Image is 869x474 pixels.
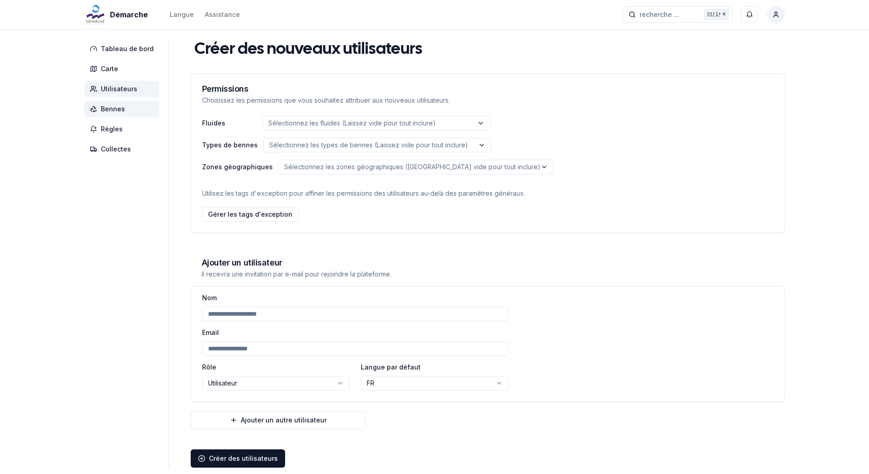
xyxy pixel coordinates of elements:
p: Sélectionnez les fluides (Laissez vide pour tout inclure) [268,119,436,128]
label: Rôle [202,363,216,371]
a: Carte [84,61,163,77]
a: Assistance [205,9,240,20]
label: Nom [202,294,217,302]
span: recherche ... [640,10,679,19]
span: Règles [101,125,123,134]
p: Sélectionnez les types de bennes (Laissez vide pour tout inclure) [269,141,468,150]
span: Utilisateurs [101,84,137,94]
label: Zones géographiques [202,164,273,170]
button: Gérer les tags d'exception [202,207,298,222]
button: Langue [170,9,194,20]
a: Démarche [84,9,151,20]
a: Collectes [84,141,163,157]
button: Ajouter un autre utilisateur [191,411,366,429]
span: Bennes [101,104,125,114]
button: Créer des utilisateurs [191,449,285,468]
p: Utilisez les tags d'exception pour affiner les permissions des utilisateurs au-delà des paramètre... [202,182,774,198]
button: label [278,160,554,174]
h1: Créer des nouveaux utilisateurs [194,41,422,59]
p: Il recevra une invitation par e-mail pour rejoindre la plateforme. [202,270,774,279]
button: label [262,116,490,130]
h3: Ajouter un utilisateur [202,259,774,267]
button: label [263,138,491,152]
span: Démarche [110,9,148,20]
img: Démarche Logo [84,4,106,26]
h3: Permissions [202,85,774,93]
div: Langue [170,10,194,19]
span: Carte [101,64,118,73]
label: Langue par défaut [361,363,421,371]
span: Collectes [101,145,131,154]
label: Email [202,328,219,336]
a: Règles [84,121,163,137]
label: Fluides [202,120,257,126]
a: Bennes [84,101,163,117]
label: Types de bennes [202,142,258,148]
p: Sélectionnez les zones géographiques ([GEOGRAPHIC_DATA] vide pour tout inclure) [284,162,541,172]
a: Utilisateurs [84,81,163,97]
p: Choisissez les permissions que vous souhaitez attribuer aux nouveaux utilisateurs. [202,96,774,105]
button: recherche ...Ctrl+K [623,6,732,23]
a: Tableau de bord [84,41,163,57]
span: Tableau de bord [101,44,154,53]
